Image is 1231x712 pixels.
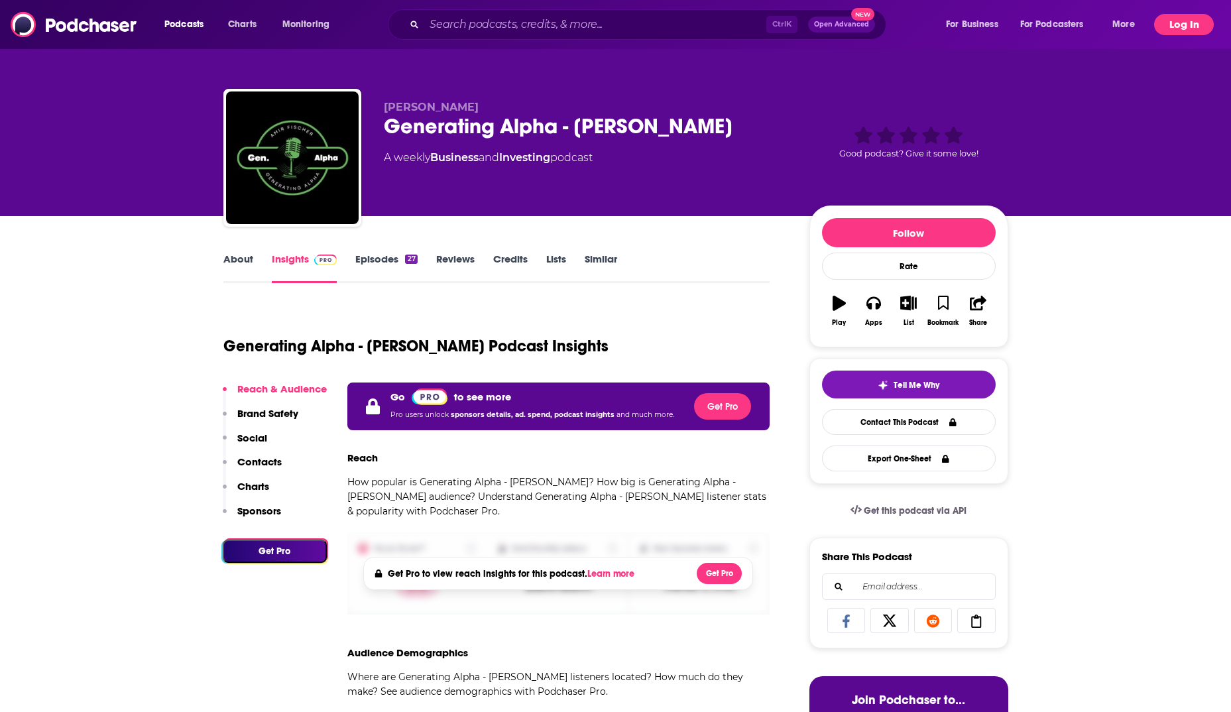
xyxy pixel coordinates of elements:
[914,608,953,633] a: Share on Reddit
[237,455,282,468] p: Contacts
[878,380,888,390] img: tell me why sparkle
[384,101,479,113] span: [PERSON_NAME]
[237,504,281,517] p: Sponsors
[894,380,939,390] span: Tell Me Why
[223,253,253,283] a: About
[390,405,674,425] p: Pro users unlock and much more.
[822,550,912,563] h3: Share This Podcast
[961,287,995,335] button: Share
[388,568,638,579] h4: Get Pro to view reach insights for this podcast.
[223,407,298,432] button: Brand Safety
[219,14,264,35] a: Charts
[814,21,869,28] span: Open Advanced
[237,480,269,493] p: Charts
[347,670,770,699] p: Where are Generating Alpha - [PERSON_NAME] listeners located? How much do they make? See audience...
[347,475,770,518] p: How popular is Generating Alpha - [PERSON_NAME]? How big is Generating Alpha - [PERSON_NAME] audi...
[493,253,528,283] a: Credits
[904,319,914,327] div: List
[237,383,327,395] p: Reach & Audience
[823,692,995,707] h3: Join Podchaser to...
[927,319,959,327] div: Bookmark
[694,393,751,420] button: Get Pro
[1103,14,1151,35] button: open menu
[832,319,846,327] div: Play
[697,563,742,584] button: Get Pro
[223,540,327,563] button: Get Pro
[870,608,909,633] a: Share on X/Twitter
[424,14,766,35] input: Search podcasts, credits, & more...
[891,287,925,335] button: List
[430,151,479,164] a: Business
[822,287,856,335] button: Play
[347,646,468,659] h3: Audience Demographics
[164,15,204,34] span: Podcasts
[865,319,882,327] div: Apps
[405,255,417,264] div: 27
[451,410,616,419] span: sponsors details, ad. spend, podcast insights
[840,495,978,527] a: Get this podcast via API
[587,569,638,579] button: Learn more
[223,336,609,356] h1: Generating Alpha - [PERSON_NAME] Podcast Insights
[937,14,1015,35] button: open menu
[946,15,998,34] span: For Business
[822,218,996,247] button: Follow
[400,9,899,40] div: Search podcasts, credits, & more...
[272,253,337,283] a: InsightsPodchaser Pro
[822,253,996,280] div: Rate
[856,287,891,335] button: Apps
[237,432,267,444] p: Social
[839,148,978,158] span: Good podcast? Give it some love!
[347,451,378,464] h3: Reach
[384,150,593,166] div: A weekly podcast
[223,455,282,480] button: Contacts
[436,253,475,283] a: Reviews
[223,480,269,504] button: Charts
[479,151,499,164] span: and
[454,390,511,403] p: to see more
[809,101,1008,183] div: Good podcast? Give it some love!
[822,409,996,435] a: Contact This Podcast
[223,504,281,529] button: Sponsors
[969,319,987,327] div: Share
[237,407,298,420] p: Brand Safety
[314,255,337,265] img: Podchaser Pro
[827,608,866,633] a: Share on Facebook
[412,388,448,405] a: Pro website
[228,15,257,34] span: Charts
[223,432,267,456] button: Social
[1012,14,1103,35] button: open menu
[822,371,996,398] button: tell me why sparkleTell Me Why
[546,253,566,283] a: Lists
[11,12,138,37] img: Podchaser - Follow, Share and Rate Podcasts
[282,15,329,34] span: Monitoring
[957,608,996,633] a: Copy Link
[808,17,875,32] button: Open AdvancedNew
[585,253,617,283] a: Similar
[926,287,961,335] button: Bookmark
[822,573,996,600] div: Search followers
[155,14,221,35] button: open menu
[499,151,550,164] a: Investing
[851,8,875,21] span: New
[1020,15,1084,34] span: For Podcasters
[1154,14,1214,35] button: Log In
[864,505,967,516] span: Get this podcast via API
[273,14,347,35] button: open menu
[822,445,996,471] button: Export One-Sheet
[390,390,405,403] p: Go
[1112,15,1135,34] span: More
[223,383,327,407] button: Reach & Audience
[412,388,448,405] img: Podchaser Pro
[355,253,417,283] a: Episodes27
[833,574,984,599] input: Email address...
[766,16,797,33] span: Ctrl K
[226,91,359,224] img: Generating Alpha - Amir Fischer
